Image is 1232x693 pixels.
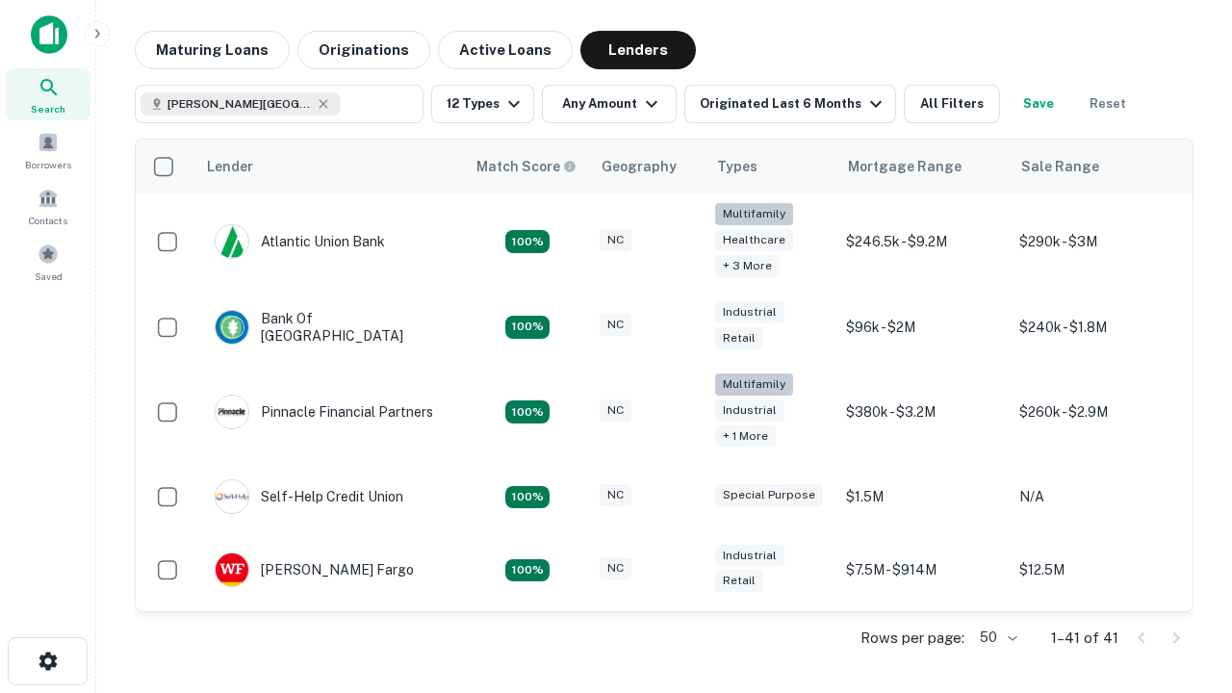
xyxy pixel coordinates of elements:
button: Reset [1077,85,1139,123]
div: Special Purpose [715,484,823,506]
span: Borrowers [25,157,71,172]
td: N/A [1010,460,1183,533]
div: 50 [972,624,1020,652]
div: Originated Last 6 Months [700,92,887,115]
span: [PERSON_NAME][GEOGRAPHIC_DATA], [GEOGRAPHIC_DATA] [167,95,312,113]
iframe: Chat Widget [1136,477,1232,570]
th: Capitalize uses an advanced AI algorithm to match your search with the best lender. The match sco... [465,140,590,193]
td: $380k - $3.2M [836,364,1010,461]
th: Types [706,140,836,193]
div: Multifamily [715,203,793,225]
a: Borrowers [6,124,90,176]
div: Healthcare [715,229,793,251]
div: NC [600,484,631,506]
button: 12 Types [431,85,534,123]
h6: Match Score [476,156,573,177]
td: $96k - $2M [836,291,1010,364]
span: Search [31,101,65,116]
button: Originations [297,31,430,69]
div: Matching Properties: 15, hasApolloMatch: undefined [505,316,550,339]
div: NC [600,229,631,251]
div: Capitalize uses an advanced AI algorithm to match your search with the best lender. The match sco... [476,156,577,177]
button: Active Loans [438,31,573,69]
button: Any Amount [542,85,677,123]
p: 1–41 of 41 [1051,627,1118,650]
a: Saved [6,236,90,288]
button: Save your search to get updates of matches that match your search criteria. [1008,85,1069,123]
p: Rows per page: [860,627,964,650]
button: Originated Last 6 Months [684,85,896,123]
img: picture [216,553,248,586]
div: Matching Properties: 11, hasApolloMatch: undefined [505,486,550,509]
th: Geography [590,140,706,193]
div: Self-help Credit Union [215,479,403,514]
img: picture [216,311,248,344]
div: Retail [715,570,763,592]
td: $1.5M [836,460,1010,533]
div: + 3 more [715,255,780,277]
div: Types [717,155,757,178]
div: Pinnacle Financial Partners [215,395,433,429]
img: picture [216,480,248,513]
div: Industrial [715,399,784,422]
div: Lender [207,155,253,178]
div: Industrial [715,545,784,567]
div: Matching Properties: 24, hasApolloMatch: undefined [505,400,550,423]
td: $290k - $3M [1010,193,1183,291]
td: $7.5M - $914M [836,533,1010,606]
div: Bank Of [GEOGRAPHIC_DATA] [215,310,446,345]
th: Lender [195,140,465,193]
div: NC [600,314,631,336]
img: capitalize-icon.png [31,15,67,54]
div: Atlantic Union Bank [215,224,385,259]
button: Lenders [580,31,696,69]
th: Mortgage Range [836,140,1010,193]
button: Maturing Loans [135,31,290,69]
a: Contacts [6,180,90,232]
div: Mortgage Range [848,155,962,178]
td: $240k - $1.8M [1010,291,1183,364]
img: picture [216,225,248,258]
a: Search [6,68,90,120]
span: Saved [35,269,63,284]
div: NC [600,557,631,579]
span: Contacts [29,213,67,228]
div: Industrial [715,301,784,323]
td: $246.5k - $9.2M [836,193,1010,291]
div: Matching Properties: 15, hasApolloMatch: undefined [505,559,550,582]
button: All Filters [904,85,1000,123]
td: $12.5M [1010,533,1183,606]
div: [PERSON_NAME] Fargo [215,552,414,587]
th: Sale Range [1010,140,1183,193]
img: picture [216,396,248,428]
td: $260k - $2.9M [1010,364,1183,461]
div: + 1 more [715,425,776,448]
div: Sale Range [1021,155,1099,178]
div: Retail [715,327,763,349]
div: Geography [602,155,677,178]
div: Multifamily [715,373,793,396]
div: NC [600,399,631,422]
div: Matching Properties: 14, hasApolloMatch: undefined [505,230,550,253]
